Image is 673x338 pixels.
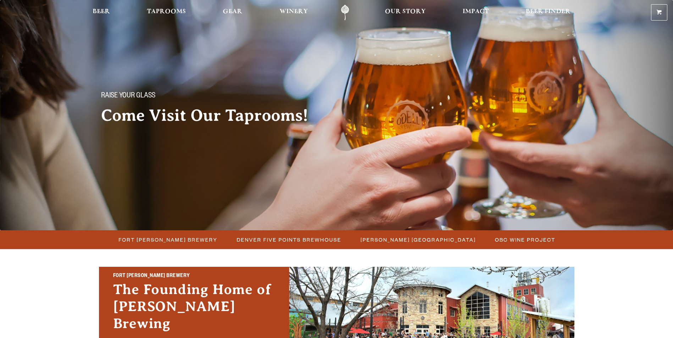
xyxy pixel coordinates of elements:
[526,9,570,15] span: Beer Finder
[385,9,426,15] span: Our Story
[101,92,155,101] span: Raise your glass
[88,5,115,21] a: Beer
[491,235,559,245] a: OBC Wine Project
[101,107,322,124] h2: Come Visit Our Taprooms!
[458,5,493,21] a: Impact
[142,5,191,21] a: Taprooms
[332,5,358,21] a: Odell Home
[237,235,341,245] span: Denver Five Points Brewhouse
[118,235,217,245] span: Fort [PERSON_NAME] Brewery
[223,9,242,15] span: Gear
[380,5,430,21] a: Our Story
[360,235,476,245] span: [PERSON_NAME] [GEOGRAPHIC_DATA]
[93,9,110,15] span: Beer
[280,9,308,15] span: Winery
[521,5,575,21] a: Beer Finder
[495,235,555,245] span: OBC Wine Project
[113,272,275,281] h2: Fort [PERSON_NAME] Brewery
[275,5,313,21] a: Winery
[114,235,221,245] a: Fort [PERSON_NAME] Brewery
[463,9,489,15] span: Impact
[218,5,247,21] a: Gear
[147,9,186,15] span: Taprooms
[232,235,345,245] a: Denver Five Points Brewhouse
[356,235,479,245] a: [PERSON_NAME] [GEOGRAPHIC_DATA]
